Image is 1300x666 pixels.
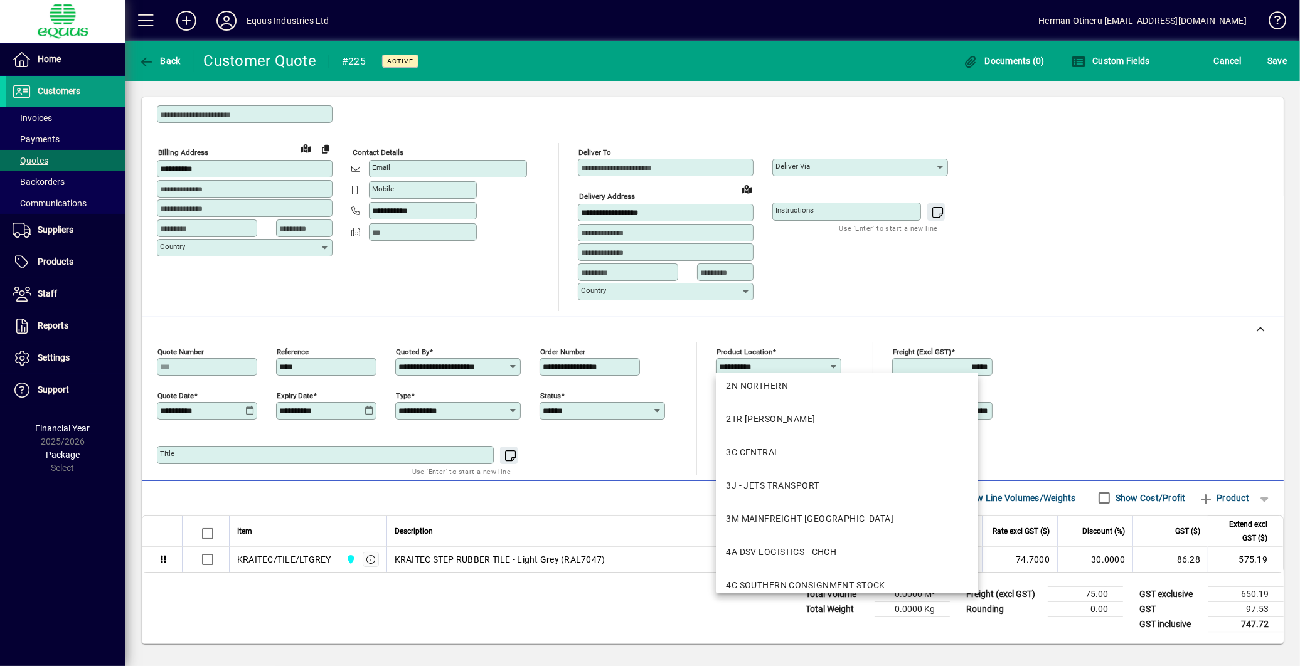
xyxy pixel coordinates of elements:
[1198,488,1249,508] span: Product
[1048,601,1123,616] td: 0.00
[726,546,836,559] div: 4A DSV LOGISTICS - CHCH
[237,524,252,538] span: Item
[737,179,757,199] a: View on map
[716,403,978,436] mat-option: 2TR TOM RYAN CARTAGE
[136,50,184,72] button: Back
[139,56,181,66] span: Back
[160,242,185,251] mat-label: Country
[1267,56,1272,66] span: S
[237,553,331,566] div: KRAITEC/TILE/LTGREY
[839,221,938,235] mat-hint: Use 'Enter' to start a new line
[204,51,317,71] div: Customer Quote
[726,446,779,459] div: 3C CENTRAL
[960,586,1048,601] td: Freight (excl GST)
[893,347,951,356] mat-label: Freight (excl GST)
[1133,586,1208,601] td: GST exclusive
[296,138,316,158] a: View on map
[38,256,73,267] span: Products
[6,129,125,150] a: Payments
[38,384,69,394] span: Support
[799,586,875,601] td: Total Volume
[963,56,1045,66] span: Documents (0)
[46,450,80,460] span: Package
[1038,11,1247,31] div: Herman Otineru [EMAIL_ADDRESS][DOMAIN_NAME]
[1071,56,1150,66] span: Custom Fields
[1175,524,1200,538] span: GST ($)
[1192,487,1255,509] button: Product
[726,512,893,526] div: 3M MAINFREIGHT [GEOGRAPHIC_DATA]
[581,286,606,295] mat-label: Country
[1048,586,1123,601] td: 75.00
[726,379,788,393] div: 2N NORTHERN
[1267,51,1287,71] span: ave
[6,150,125,171] a: Quotes
[1208,586,1284,601] td: 650.19
[1057,547,1132,572] td: 30.0000
[13,113,52,123] span: Invoices
[38,320,68,330] span: Reports
[726,479,819,492] div: 3J - JETS TRANSPORT
[716,436,978,469] mat-option: 3C CENTRAL
[716,536,978,569] mat-option: 4A DSV LOGISTICS - CHCH
[38,225,73,235] span: Suppliers
[342,51,366,71] div: #225
[1208,601,1284,616] td: 97.53
[726,413,815,426] div: 2TR [PERSON_NAME]
[716,369,978,403] mat-option: 2N NORTHERN
[717,347,772,356] mat-label: Product location
[6,278,125,310] a: Staff
[343,552,357,566] span: 3C CENTRAL
[540,347,585,356] mat-label: Order number
[1208,547,1283,572] td: 575.19
[396,347,429,356] mat-label: Quoted by
[993,524,1050,538] span: Rate excl GST ($)
[387,57,413,65] span: Active
[412,464,511,478] mat-hint: Use 'Enter' to start a new line
[13,198,87,208] span: Communications
[166,9,206,32] button: Add
[1082,524,1125,538] span: Discount (%)
[716,569,978,602] mat-option: 4C SOUTHERN CONSIGNMENT STOCK
[157,347,204,356] mat-label: Quote number
[540,391,561,399] mat-label: Status
[6,193,125,214] a: Communications
[38,288,57,299] span: Staff
[578,148,611,157] mat-label: Deliver To
[1259,3,1284,43] a: Knowledge Base
[247,11,329,31] div: Equus Industries Ltd
[396,391,411,399] mat-label: Type
[206,9,247,32] button: Profile
[372,184,394,193] mat-label: Mobile
[316,139,336,159] button: Copy to Delivery address
[990,553,1050,566] div: 74.7000
[1113,492,1186,504] label: Show Cost/Profit
[6,107,125,129] a: Invoices
[1133,616,1208,632] td: GST inclusive
[775,162,810,171] mat-label: Deliver via
[875,601,950,616] td: 0.0000 Kg
[1133,601,1208,616] td: GST
[13,156,48,166] span: Quotes
[36,423,90,433] span: Financial Year
[6,374,125,406] a: Support
[395,524,433,538] span: Description
[6,171,125,193] a: Backorders
[1211,50,1245,72] button: Cancel
[277,391,313,399] mat-label: Expiry date
[13,177,65,187] span: Backorders
[960,601,1048,616] td: Rounding
[6,214,125,246] a: Suppliers
[1216,517,1267,545] span: Extend excl GST ($)
[960,50,1048,72] button: Documents (0)
[6,342,125,374] a: Settings
[372,163,390,172] mat-label: Email
[726,579,885,592] div: 4C SOUTHERN CONSIGNMENT STOCK
[6,310,125,342] a: Reports
[125,50,194,72] app-page-header-button: Back
[6,246,125,278] a: Products
[1068,50,1153,72] button: Custom Fields
[1264,50,1290,72] button: Save
[13,134,60,144] span: Payments
[1214,51,1242,71] span: Cancel
[875,586,950,601] td: 0.0000 M³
